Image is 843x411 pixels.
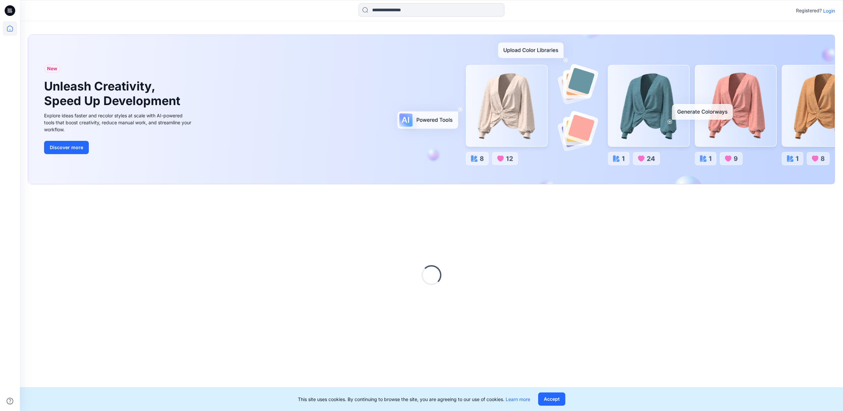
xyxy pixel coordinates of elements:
[506,396,530,402] a: Learn more
[44,112,193,133] div: Explore ideas faster and recolor styles at scale with AI-powered tools that boost creativity, red...
[44,79,183,108] h1: Unleash Creativity, Speed Up Development
[538,392,565,406] button: Accept
[44,141,193,154] a: Discover more
[823,7,835,14] p: Login
[796,7,822,15] p: Registered?
[47,65,57,73] span: New
[44,141,89,154] button: Discover more
[298,396,530,403] p: This site uses cookies. By continuing to browse the site, you are agreeing to our use of cookies.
